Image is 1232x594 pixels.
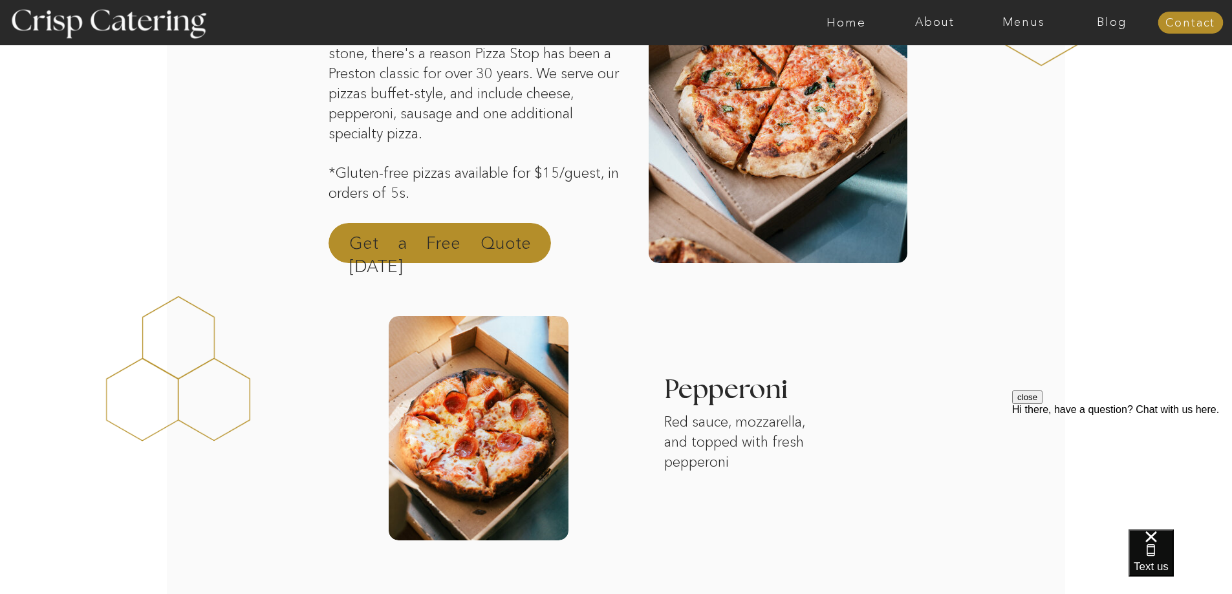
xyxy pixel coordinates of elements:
[891,16,979,29] a: About
[664,412,829,473] p: Red sauce, mozzarella, and topped with fresh pepperoni
[979,16,1068,29] a: Menus
[802,16,891,29] a: Home
[349,231,531,262] a: Get a Free Quote [DATE]
[1158,17,1223,30] a: Contact
[1129,529,1232,594] iframe: podium webchat widget bubble
[1012,390,1232,546] iframe: podium webchat widget prompt
[664,377,900,438] h3: Pepperoni
[1068,16,1156,29] a: Blog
